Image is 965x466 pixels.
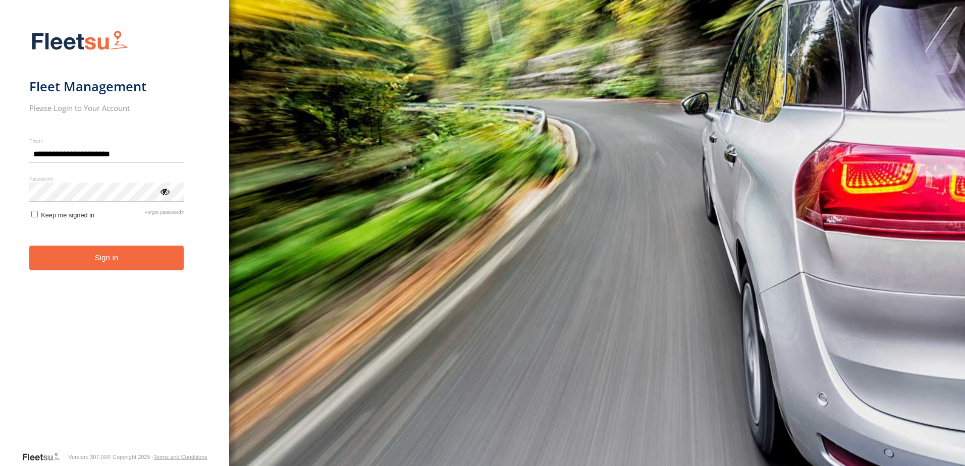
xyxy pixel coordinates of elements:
[22,452,68,462] a: Visit our Website
[29,246,184,270] button: Sign in
[29,137,184,145] label: Email
[107,454,207,460] div: © Copyright 2025 -
[31,211,38,217] input: Keep me signed in
[153,454,207,460] a: Terms and Conditions
[68,454,106,460] div: Version: 307.00
[29,28,130,54] img: Fleetsu
[144,209,184,219] a: Forgot password?
[29,175,184,183] label: Password
[41,211,94,219] span: Keep me signed in
[29,103,184,113] h2: Please Login to Your Account
[29,78,184,95] h1: Fleet Management
[159,186,170,196] div: ViewPassword
[29,24,200,451] form: main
